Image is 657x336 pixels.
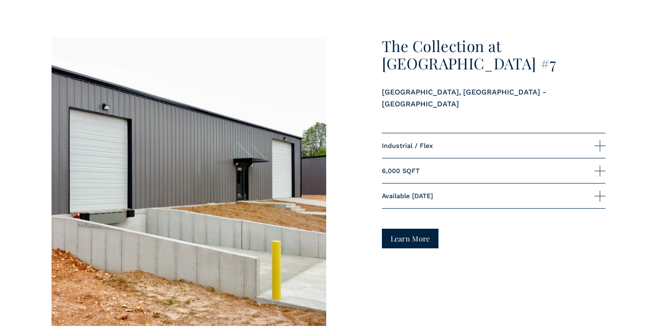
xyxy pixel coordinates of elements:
span: Industrial / Flex [382,142,594,149]
span: Available [DATE] [382,192,594,199]
p: [GEOGRAPHIC_DATA], [GEOGRAPHIC_DATA] - [GEOGRAPHIC_DATA] [382,86,605,110]
button: Industrial / Flex [382,133,605,158]
span: 6,000 SQFT [382,167,594,174]
button: 6,000 SQFT [382,158,605,183]
h3: The Collection at [GEOGRAPHIC_DATA] #7 [382,37,605,72]
button: Available [DATE] [382,184,605,208]
a: Learn More [382,229,439,248]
